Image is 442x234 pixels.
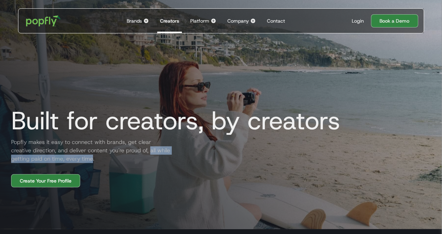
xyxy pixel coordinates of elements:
div: Contact [267,17,285,24]
div: Login [352,17,364,24]
a: Creators [157,9,182,33]
a: home [21,10,66,31]
a: Create Your Free Profile [11,174,80,187]
div: Brands [127,17,142,24]
div: Platform [190,17,209,24]
a: Contact [264,9,288,33]
a: Login [349,17,367,24]
h1: Built for creators, by creators [6,107,340,135]
a: Book a Demo [371,14,418,27]
div: Company [227,17,249,24]
div: Creators [160,17,179,24]
h2: Popfly makes it easy to connect with brands, get clear creative direction, and deliver content yo... [6,138,172,163]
